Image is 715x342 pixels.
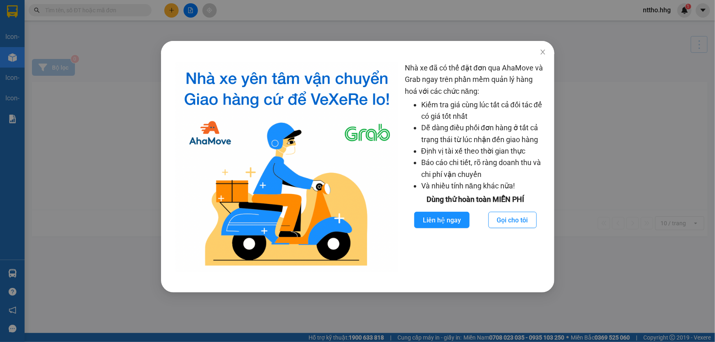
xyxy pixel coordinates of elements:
div: Dùng thử hoàn toàn MIỄN PHÍ [404,194,546,205]
li: Báo cáo chi tiết, rõ ràng doanh thu và chi phí vận chuyển [421,157,546,180]
li: Dễ dàng điều phối đơn hàng ở tất cả trạng thái từ lúc nhận đến giao hàng [421,122,546,145]
button: Close [531,41,554,64]
span: close [539,49,546,55]
div: Nhà xe đã có thể đặt đơn qua AhaMove và Grab ngay trên phần mềm quản lý hàng hoá với các chức năng: [404,62,546,272]
button: Gọi cho tôi [488,212,536,228]
button: Liên hệ ngay [414,212,469,228]
li: Kiểm tra giá cùng lúc tất cả đối tác để có giá tốt nhất [421,99,546,122]
span: Liên hệ ngay [422,215,461,225]
span: Gọi cho tôi [497,215,528,225]
img: logo [176,62,398,272]
li: Định vị tài xế theo thời gian thực [421,145,546,157]
li: Và nhiều tính năng khác nữa! [421,180,546,192]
